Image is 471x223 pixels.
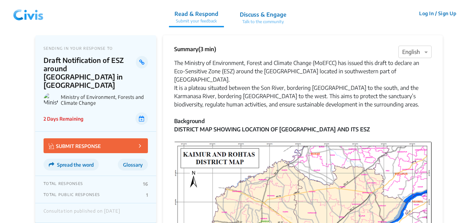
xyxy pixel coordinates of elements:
[44,138,148,153] button: SUBMIT RESPONSE
[146,192,148,198] p: 1
[240,10,286,19] p: Discuss & Engage
[198,46,216,53] span: (3 min)
[174,84,432,109] div: It is a plateau situated between the Son River, bordering [GEOGRAPHIC_DATA] to the south, and the...
[174,126,370,133] strong: DISTRICT MAP SHOWING LOCATION OF [GEOGRAPHIC_DATA] AND ITS ESZ
[57,162,94,168] span: Spread the word
[44,115,83,122] p: 2 Days Remaining
[174,45,216,53] p: Summary
[174,59,432,84] div: The Ministry of Environment, Forest and Climate Change (MoEFCC) has issued this draft to declare ...
[175,10,218,18] p: Read & Respond
[44,159,99,170] button: Spread the word
[61,94,148,106] p: Ministry of Environment, Forests and Climate Change
[44,208,120,217] div: Consultation published on [DATE]
[44,46,148,50] p: SENDING IN YOUR RESPONSE TO
[49,143,54,149] img: Vector.jpg
[44,181,83,187] p: TOTAL RESPONSES
[44,192,100,198] p: TOTAL PUBLIC RESPONSES
[175,18,218,24] p: Submit your feedback
[44,93,58,107] img: Ministry of Environment, Forests and Climate Change logo
[118,159,148,170] button: Glossary
[174,118,205,124] strong: Background
[44,56,136,89] p: Draft Notification of ESZ around [GEOGRAPHIC_DATA] in [GEOGRAPHIC_DATA]
[49,142,101,150] p: SUBMIT RESPONSE
[123,162,143,168] span: Glossary
[240,19,286,25] p: Talk to the community
[415,8,461,19] button: Log In / Sign Up
[143,181,148,187] p: 16
[10,3,46,24] img: navlogo.png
